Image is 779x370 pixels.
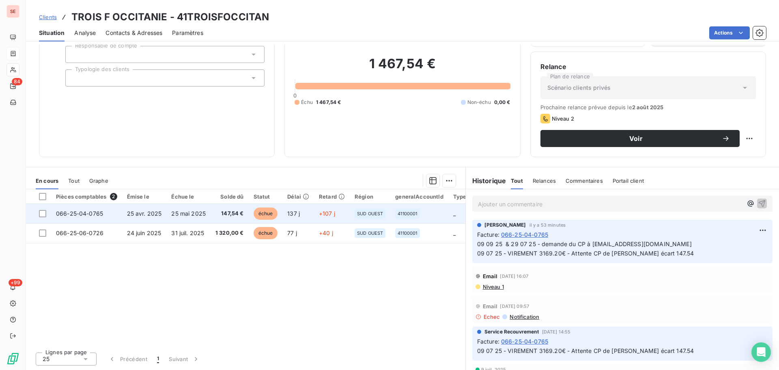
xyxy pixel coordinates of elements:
span: Prochaine relance prévue depuis le [540,104,756,110]
span: 41100001 [398,231,417,236]
button: Précédent [103,351,152,368]
span: 137 j [287,210,300,217]
span: 84 [12,78,22,85]
h2: 1 467,54 € [295,56,510,80]
span: Niveau 1 [482,283,504,290]
img: Logo LeanPay [6,352,19,365]
span: SUD OUEST [357,231,383,236]
span: _ [453,229,456,236]
span: 24 juin 2025 [127,229,161,236]
span: il y a 53 minutes [529,223,566,227]
button: 1 [152,351,164,368]
span: Échu [301,99,313,106]
h6: Relance [540,62,756,71]
div: Retard [319,193,345,200]
h6: Historique [466,176,506,186]
span: 25 mai 2025 [171,210,206,217]
div: Délai [287,193,309,200]
span: [DATE] 16:07 [500,274,528,279]
span: Commentaires [566,177,603,184]
span: _ [453,210,456,217]
span: Tout [511,177,523,184]
div: Statut [254,193,278,200]
div: Échue le [171,193,206,200]
span: 147,54 € [215,210,244,218]
span: 31 juil. 2025 [171,229,204,236]
h3: TROIS F OCCITANIE - 41TROISFOCCITAN [71,10,269,24]
span: +99 [9,279,22,286]
div: SE [6,5,19,18]
span: 25 avr. 2025 [127,210,162,217]
span: 77 j [287,229,297,236]
span: Tout [68,177,80,184]
span: +107 j [319,210,335,217]
span: 066-25-04-0765 [501,230,548,239]
span: 41100001 [398,211,417,216]
span: 1 467,54 € [316,99,341,106]
span: 1 320,00 € [215,229,244,237]
span: Scénario clients privés [547,84,611,92]
span: Non-échu [467,99,491,106]
span: Situation [39,29,65,37]
span: Clients [39,14,57,20]
span: 2 août 2025 [632,104,664,110]
span: Facture : [477,230,499,239]
div: Pièces comptables [56,193,117,200]
span: Service Recouvrement [484,328,539,335]
button: Suivant [164,351,205,368]
span: +40 j [319,229,333,236]
div: Région [355,193,385,200]
span: Analyse [74,29,96,37]
span: Echec [484,314,500,320]
span: échue [254,208,278,220]
span: [DATE] 09:57 [500,304,529,309]
span: Facture : [477,337,499,346]
span: 066-25-06-0726 [56,229,103,236]
div: generalAccountId [395,193,443,200]
span: Niveau 2 [552,115,574,122]
span: Paramètres [172,29,203,37]
div: Types de contentieux [453,193,511,200]
span: 25 [43,355,49,363]
button: Voir [540,130,740,147]
span: Email [483,273,498,279]
span: [DATE] 14:55 [542,329,571,334]
span: Voir [550,135,722,142]
span: Graphe [89,177,108,184]
span: Relances [533,177,556,184]
span: Contacts & Adresses [105,29,162,37]
span: Portail client [613,177,644,184]
span: 0 [293,92,297,99]
div: Émise le [127,193,162,200]
span: 09 07 25 - VIREMENT 3169.20€ - Attente CP de [PERSON_NAME] écart 147.54 [477,347,694,354]
span: 0,00 € [494,99,510,106]
button: Actions [709,26,750,39]
span: 066-25-04-0765 [56,210,103,217]
span: SUD OUEST [357,211,383,216]
a: Clients [39,13,57,21]
input: Ajouter une valeur [72,51,79,58]
span: 2 [110,193,117,200]
span: En cours [36,177,58,184]
input: Ajouter une valeur [72,74,79,82]
span: Email [483,303,498,309]
div: Solde dû [215,193,244,200]
span: Notification [509,314,539,320]
div: Open Intercom Messenger [751,342,771,362]
span: [PERSON_NAME] [484,221,526,229]
span: échue [254,227,278,239]
span: 066-25-04-0765 [501,337,548,346]
span: 1 [157,355,159,363]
